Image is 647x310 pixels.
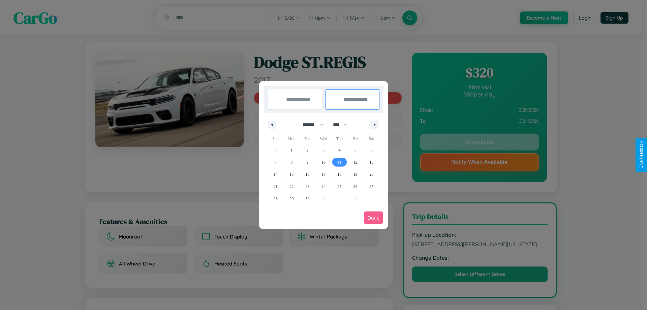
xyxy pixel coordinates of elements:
span: 15 [289,168,294,180]
span: 3 [322,144,325,156]
span: 20 [369,168,373,180]
span: 17 [321,168,326,180]
span: 8 [290,156,292,168]
button: 19 [347,168,363,180]
button: 13 [364,156,379,168]
span: 18 [337,168,341,180]
span: Fri [347,133,363,144]
span: 12 [353,156,358,168]
button: 5 [347,144,363,156]
button: Done [364,212,383,224]
button: 1 [283,144,299,156]
span: 16 [306,168,310,180]
span: 28 [274,193,278,205]
button: 4 [332,144,347,156]
button: 15 [283,168,299,180]
span: Sun [268,133,283,144]
button: 14 [268,168,283,180]
button: 10 [315,156,331,168]
button: 17 [315,168,331,180]
span: 29 [289,193,294,205]
span: 27 [369,180,373,193]
span: 23 [306,180,310,193]
div: Give Feedback [639,141,644,169]
span: 1 [290,144,292,156]
button: 27 [364,180,379,193]
span: Thu [332,133,347,144]
button: 8 [283,156,299,168]
button: 25 [332,180,347,193]
button: 26 [347,180,363,193]
span: 10 [321,156,326,168]
span: 26 [353,180,358,193]
button: 29 [283,193,299,205]
span: Sat [364,133,379,144]
span: Tue [300,133,315,144]
button: 3 [315,144,331,156]
button: 11 [332,156,347,168]
button: 24 [315,180,331,193]
span: Mon [283,133,299,144]
span: 13 [369,156,373,168]
button: 9 [300,156,315,168]
span: 22 [289,180,294,193]
button: 30 [300,193,315,205]
span: 21 [274,180,278,193]
span: 11 [338,156,342,168]
button: 6 [364,144,379,156]
span: 19 [353,168,358,180]
span: 14 [274,168,278,180]
button: 20 [364,168,379,180]
button: 23 [300,180,315,193]
span: 4 [338,144,340,156]
button: 28 [268,193,283,205]
button: 22 [283,180,299,193]
span: 5 [355,144,357,156]
span: 24 [321,180,326,193]
button: 18 [332,168,347,180]
span: 30 [306,193,310,205]
button: 21 [268,180,283,193]
span: 2 [307,144,309,156]
button: 7 [268,156,283,168]
span: Wed [315,133,331,144]
button: 12 [347,156,363,168]
span: 25 [337,180,341,193]
button: 16 [300,168,315,180]
span: 9 [307,156,309,168]
span: 6 [370,144,372,156]
button: 2 [300,144,315,156]
span: 7 [275,156,277,168]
